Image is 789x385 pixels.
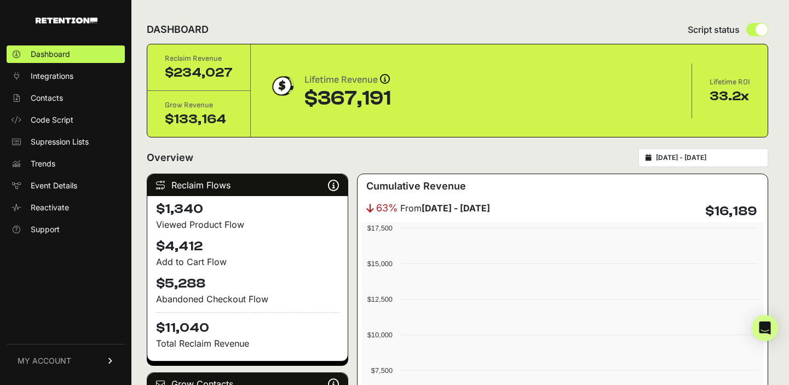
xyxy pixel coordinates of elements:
[31,202,69,213] span: Reactivate
[7,344,125,377] a: MY ACCOUNT
[367,295,392,303] text: $12,500
[710,88,750,105] div: 33.2x
[31,136,89,147] span: Supression Lists
[31,71,73,82] span: Integrations
[31,180,77,191] span: Event Details
[688,23,740,36] span: Script status
[400,202,490,215] span: From
[36,18,97,24] img: Retention.com
[31,93,63,104] span: Contacts
[156,312,339,337] h4: $11,040
[367,331,392,339] text: $10,000
[7,67,125,85] a: Integrations
[147,22,209,37] h2: DASHBOARD
[7,45,125,63] a: Dashboard
[156,218,339,231] div: Viewed Product Flow
[422,203,490,214] strong: [DATE] - [DATE]
[366,179,466,194] h3: Cumulative Revenue
[367,260,392,268] text: $15,000
[18,355,71,366] span: MY ACCOUNT
[147,150,193,165] h2: Overview
[156,275,339,292] h4: $5,288
[156,255,339,268] div: Add to Cart Flow
[710,77,750,88] div: Lifetime ROI
[367,224,392,232] text: $17,500
[268,72,296,100] img: dollar-coin-05c43ed7efb7bc0c12610022525b4bbbb207c7efeef5aecc26f025e68dcafac9.png
[147,174,348,196] div: Reclaim Flows
[156,337,339,350] p: Total Reclaim Revenue
[156,238,339,255] h4: $4,412
[156,200,339,218] h4: $1,340
[7,155,125,173] a: Trends
[165,111,233,128] div: $133,164
[304,88,391,110] div: $367,191
[752,315,778,341] div: Open Intercom Messenger
[31,158,55,169] span: Trends
[304,72,391,88] div: Lifetime Revenue
[31,49,70,60] span: Dashboard
[31,224,60,235] span: Support
[705,203,757,220] h4: $16,189
[7,111,125,129] a: Code Script
[7,199,125,216] a: Reactivate
[165,64,233,82] div: $234,027
[376,200,398,216] span: 63%
[7,221,125,238] a: Support
[165,100,233,111] div: Grow Revenue
[165,53,233,64] div: Reclaim Revenue
[7,177,125,194] a: Event Details
[156,292,339,306] div: Abandoned Checkout Flow
[371,366,393,375] text: $7,500
[7,89,125,107] a: Contacts
[31,114,73,125] span: Code Script
[7,133,125,151] a: Supression Lists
